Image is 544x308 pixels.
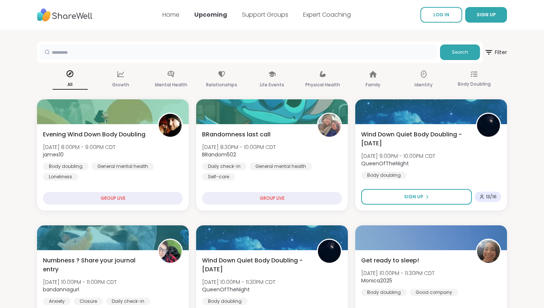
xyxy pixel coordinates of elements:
b: james10 [43,151,64,158]
b: Monica2025 [361,277,392,284]
div: General mental health [249,163,312,170]
span: [DATE] 8:30PM - 10:00PM CDT [202,143,276,151]
span: Wind Down Quiet Body Doubling - [DATE] [202,256,309,274]
b: bandannagurl [43,286,79,293]
b: QueenOfTheNight [202,286,250,293]
a: Expert Coaching [303,10,351,19]
div: Daily check-in [106,298,150,305]
div: Body doubling [43,163,88,170]
div: GROUP LIVE [43,192,183,205]
p: Mental Health [155,80,187,89]
span: Sign Up [404,193,423,200]
div: Daily check-in [202,163,246,170]
div: Body doubling [202,298,248,305]
img: QueenOfTheNight [318,240,341,263]
b: BRandom502 [202,151,236,158]
p: Body Doubling [458,80,491,89]
span: Search [452,49,468,56]
span: Numbness ? Share your journal entry [43,256,150,274]
img: bandannagurl [159,240,182,263]
span: Evening Wind Down Body Doubling [43,130,145,139]
b: QueenOfTheNight [361,160,409,167]
div: Closure [74,298,103,305]
p: Growth [112,80,129,89]
a: Support Groups [242,10,288,19]
div: GROUP LIVE [202,192,342,205]
div: Self-care [202,173,235,181]
span: [DATE] 10:00PM - 11:30PM CDT [361,269,434,277]
div: General mental health [91,163,154,170]
p: Life Events [260,80,284,89]
span: Wind Down Quiet Body Doubling - [DATE] [361,130,468,148]
span: BRandomness last call [202,130,271,139]
p: All [53,80,88,90]
img: QueenOfTheNight [477,114,500,137]
a: LOG IN [420,7,462,23]
button: SIGN UP [465,7,507,23]
img: Monica2025 [477,240,500,263]
img: james10 [159,114,182,137]
span: [DATE] 8:00PM - 9:00PM CDT [43,143,115,151]
img: BRandom502 [318,114,341,137]
span: LOG IN [433,11,449,18]
div: Good company [410,289,458,296]
p: Identity [414,80,433,89]
span: 13 / 16 [486,194,497,200]
span: SIGN UP [477,11,496,18]
div: Body doubling [361,172,407,179]
button: Sign Up [361,189,472,205]
button: Filter [484,42,507,63]
div: Body doubling [361,289,407,296]
span: [DATE] 10:00PM - 11:30PM CDT [202,278,275,286]
div: Loneliness [43,173,78,181]
a: Home [162,10,179,19]
p: Family [366,80,380,89]
span: [DATE] 9:00PM - 10:00PM CDT [361,152,435,160]
div: Anxiety [43,298,71,305]
p: Physical Health [305,80,340,89]
span: [DATE] 10:00PM - 11:00PM CDT [43,278,117,286]
button: Search [440,44,480,60]
span: Filter [484,43,507,61]
img: ShareWell Nav Logo [37,5,93,25]
p: Relationships [206,80,237,89]
a: Upcoming [194,10,227,19]
span: Get ready to sleep! [361,256,419,265]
